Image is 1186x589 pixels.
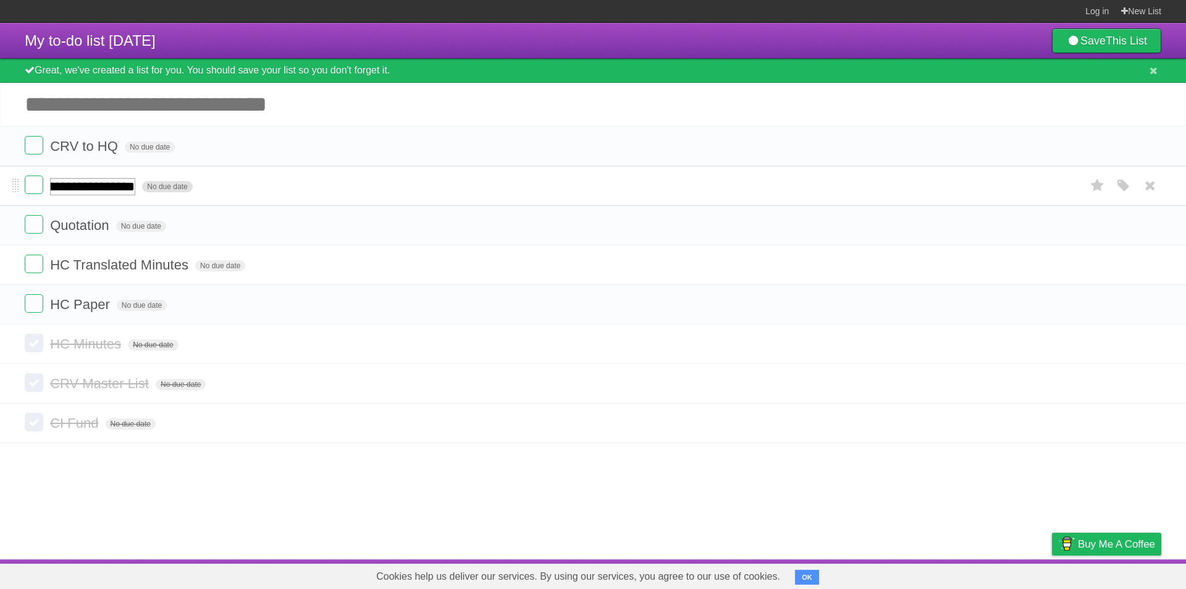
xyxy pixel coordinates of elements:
[50,336,124,352] span: HC Minutes
[50,415,101,431] span: CI Fund
[25,294,43,313] label: Done
[888,562,914,586] a: About
[25,215,43,234] label: Done
[116,221,166,232] span: No due date
[928,562,978,586] a: Developers
[128,339,178,350] span: No due date
[25,136,43,155] label: Done
[50,297,113,312] span: HC Paper
[1086,176,1109,196] label: Star task
[50,257,191,273] span: HC Translated Minutes
[142,181,192,192] span: No due date
[50,138,121,154] span: CRV to HQ
[795,570,819,585] button: OK
[106,418,156,430] span: No due date
[994,562,1021,586] a: Terms
[1052,28,1161,53] a: SaveThis List
[25,413,43,431] label: Done
[1036,562,1068,586] a: Privacy
[25,176,43,194] label: Done
[1058,533,1075,554] img: Buy me a coffee
[1083,562,1161,586] a: Suggest a feature
[195,260,245,271] span: No due date
[25,334,43,352] label: Done
[25,255,43,273] label: Done
[50,218,112,233] span: Quotation
[1078,533,1155,555] span: Buy me a coffee
[1052,533,1161,556] a: Buy me a coffee
[50,376,152,391] span: CRV Master List
[156,379,206,390] span: No due date
[25,32,156,49] span: My to-do list [DATE]
[117,300,167,311] span: No due date
[1106,35,1147,47] b: This List
[364,564,793,589] span: Cookies help us deliver our services. By using our services, you agree to our use of cookies.
[125,142,175,153] span: No due date
[25,373,43,392] label: Done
